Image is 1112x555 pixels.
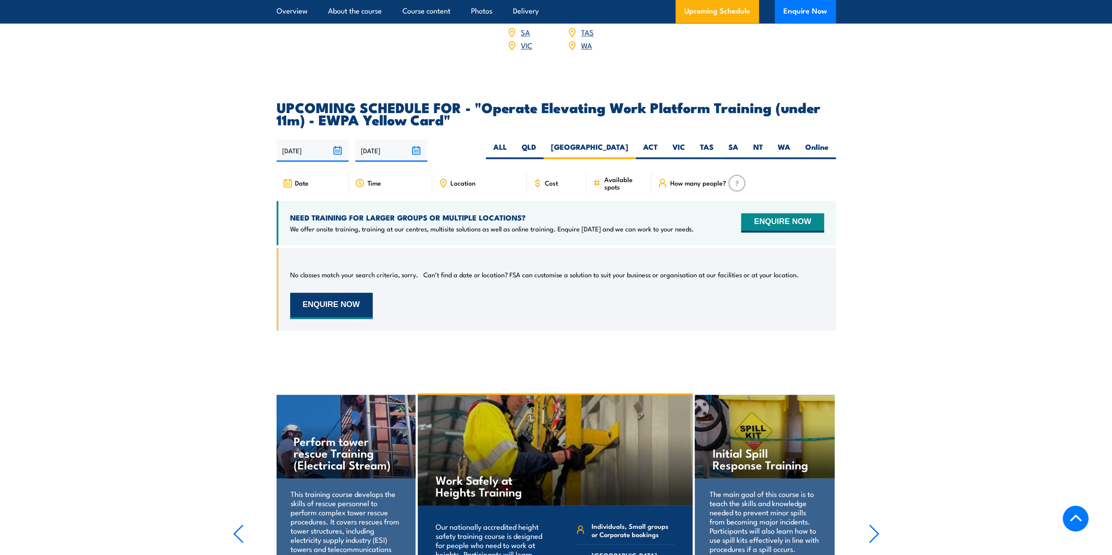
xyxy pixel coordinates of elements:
a: VIC [521,40,532,50]
label: Online [798,142,836,159]
span: Date [295,179,308,186]
a: SA [521,27,530,37]
span: Cost [545,179,558,186]
span: How many people? [670,179,726,186]
p: No classes match your search criteria, sorry. [290,270,418,279]
h4: Initial Spill Response Training [713,446,816,470]
h4: Work Safely at Heights Training [436,473,538,497]
a: TAS [581,27,594,37]
label: SA [721,142,746,159]
input: To date [355,139,427,162]
span: Time [367,179,381,186]
a: QLD [581,14,595,24]
span: Location [450,179,475,186]
button: ENQUIRE NOW [741,213,824,232]
label: TAS [693,142,721,159]
button: ENQUIRE NOW [290,293,373,319]
span: Individuals, Small groups or Corporate bookings [592,521,675,538]
label: ACT [636,142,665,159]
h2: UPCOMING SCHEDULE FOR - "Operate Elevating Work Platform Training (under 11m) - EWPA Yellow Card" [277,101,836,125]
p: Can’t find a date or location? FSA can customise a solution to suit your business or organisation... [423,270,799,279]
h4: Perform tower rescue Training (Electrical Stream) [294,434,397,470]
label: VIC [665,142,693,159]
p: We offer onsite training, training at our centres, multisite solutions as well as online training... [290,224,694,233]
a: WA [581,40,592,50]
p: The main goal of this course is to teach the skills and knowledge needed to prevent minor spills ... [710,489,819,553]
h4: NEED TRAINING FOR LARGER GROUPS OR MULTIPLE LOCATIONS? [290,213,694,222]
label: [GEOGRAPHIC_DATA] [544,142,636,159]
input: From date [277,139,349,162]
label: NT [746,142,770,159]
a: NT [521,14,530,24]
span: Available spots [604,176,645,190]
label: ALL [486,142,514,159]
label: QLD [514,142,544,159]
label: WA [770,142,798,159]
